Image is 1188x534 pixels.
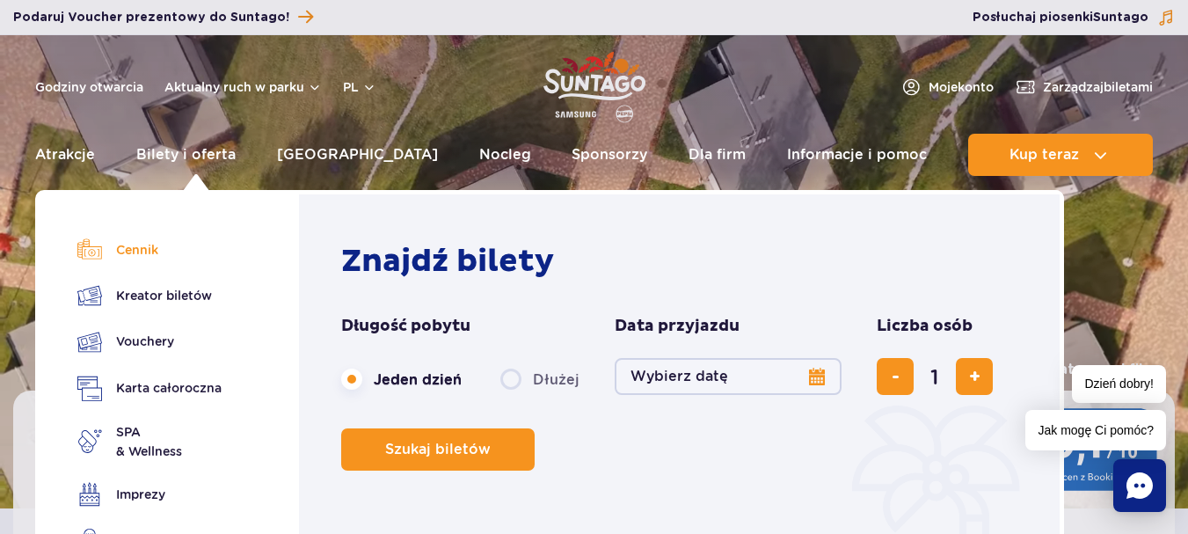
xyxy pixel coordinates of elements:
[35,134,95,176] a: Atrakcje
[385,442,491,457] span: Szukaj biletów
[914,355,956,398] input: liczba biletów
[877,358,914,395] button: usuń bilet
[968,134,1153,176] button: Kup teraz
[929,78,994,96] span: Moje konto
[1043,78,1153,96] span: Zarządzaj biletami
[77,422,222,461] a: SPA& Wellness
[77,238,222,262] a: Cennik
[136,134,236,176] a: Bilety i oferta
[787,134,927,176] a: Informacje i pomoc
[277,134,438,176] a: [GEOGRAPHIC_DATA]
[341,316,1026,471] form: Planowanie wizyty w Park of Poland
[1009,147,1079,163] span: Kup teraz
[615,358,842,395] button: Wybierz datę
[164,80,322,94] button: Aktualny ruch w parku
[77,376,222,401] a: Karta całoroczna
[615,316,740,337] span: Data przyjazdu
[343,78,376,96] button: pl
[341,316,470,337] span: Długość pobytu
[500,361,579,398] label: Dłużej
[341,242,1026,281] h2: Znajdź bilety
[689,134,746,176] a: Dla firm
[479,134,531,176] a: Nocleg
[877,316,973,337] span: Liczba osób
[77,329,222,355] a: Vouchery
[1015,77,1153,98] a: Zarządzajbiletami
[1025,410,1166,450] span: Jak mogę Ci pomóc?
[77,482,222,507] a: Imprezy
[341,428,535,471] button: Szukaj biletów
[1072,365,1166,403] span: Dzień dobry!
[341,361,462,398] label: Jeden dzień
[77,283,222,308] a: Kreator biletów
[900,77,994,98] a: Mojekonto
[35,78,143,96] a: Godziny otwarcia
[572,134,647,176] a: Sponsorzy
[116,422,182,461] span: SPA & Wellness
[1113,459,1166,512] div: Chat
[956,358,993,395] button: dodaj bilet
